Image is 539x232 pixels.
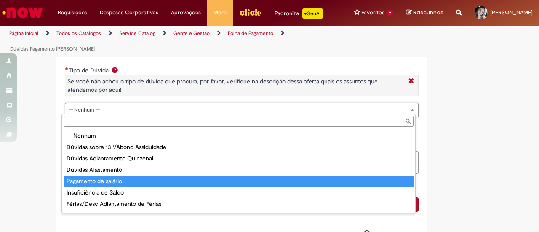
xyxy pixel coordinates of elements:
[64,187,414,198] div: Insuficiência de Saldo
[64,130,414,141] div: -- Nenhum --
[62,128,415,213] ul: Tipo de Dúvida
[64,141,414,153] div: Dúvidas sobre 13º/Abono Assiduidade
[64,153,414,164] div: Dúvidas Adiantamento Quinzenal
[64,164,414,176] div: Dúvidas Afastamento
[64,198,414,210] div: Férias/Desc Adiantamento de Férias
[64,176,414,187] div: Pagamento de salário
[64,210,414,221] div: Desconto IRRF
